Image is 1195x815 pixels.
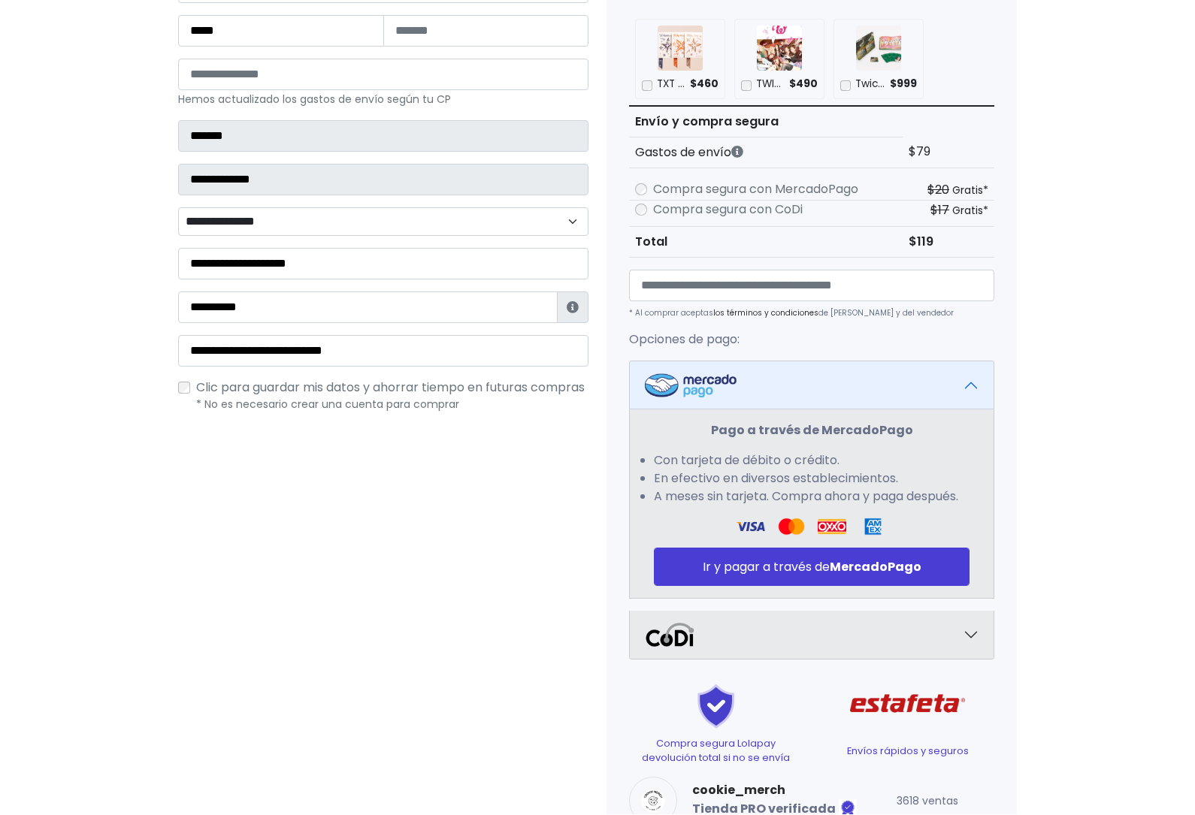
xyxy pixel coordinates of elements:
li: A meses sin tarjeta. Compra ahora y paga después. [654,488,970,506]
a: cookie_merch [692,782,857,800]
p: TWICE - THE STORY BEGINS [756,77,785,92]
th: Total [629,227,903,258]
img: TXT - TOMORROW RANDOM [658,26,703,71]
img: Shield [664,684,768,729]
li: En efectivo en diversos establecimientos. [654,470,970,488]
img: Estafeta Logo [838,672,977,737]
p: TXT - TOMORROW RANDOM [657,77,685,92]
td: $119 [903,227,994,258]
i: Estafeta lo usará para ponerse en contacto en caso de tener algún problema con el envío [567,302,579,314]
button: Ir y pagar a través deMercadoPago [654,548,970,587]
label: Compra segura con MercadoPago [653,181,858,199]
img: TWICE - THE STORY BEGINS [757,26,802,71]
span: $490 [789,77,818,92]
small: Gratis* [952,204,988,219]
img: Twice - WITH YOU-TH MONOGRAFTH [856,26,901,71]
li: Con tarjeta de débito o crédito. [654,452,970,470]
img: Codi Logo [645,623,695,647]
img: Amex Logo [858,518,887,536]
p: Twice - WITH YOU-TH MONOGRAFTH [855,77,885,92]
i: Los gastos de envío dependen de códigos postales. ¡Te puedes llevar más productos en un solo envío ! [731,146,743,158]
p: Compra segura Lolapay devolución total si no se envía [629,737,803,765]
p: Opciones de pago: [629,331,994,349]
label: Compra segura con CoDi [653,201,803,219]
p: * No es necesario crear una cuenta para comprar [196,397,588,413]
small: Gratis* [952,183,988,198]
img: Mercadopago Logo [645,374,737,398]
img: Visa Logo [736,518,764,536]
a: los términos y condiciones [713,308,818,319]
span: Clic para guardar mis datos y ahorrar tiempo en futuras compras [196,379,585,397]
p: Envíos rápidos y seguros [821,744,994,759]
th: Gastos de envío [629,137,903,168]
small: 3618 ventas [897,794,958,809]
span: $460 [690,77,719,92]
th: Envío y compra segura [629,107,903,138]
strong: MercadoPago [830,559,921,576]
s: $17 [930,202,949,219]
p: * Al comprar aceptas de [PERSON_NAME] y del vendedor [629,308,994,319]
s: $20 [927,182,949,199]
td: $79 [903,137,994,168]
img: Oxxo Logo [818,518,846,536]
img: Visa Logo [777,518,806,536]
small: Hemos actualizado los gastos de envío según tu CP [178,92,451,107]
span: $999 [890,77,917,92]
strong: Pago a través de MercadoPago [711,422,913,439]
